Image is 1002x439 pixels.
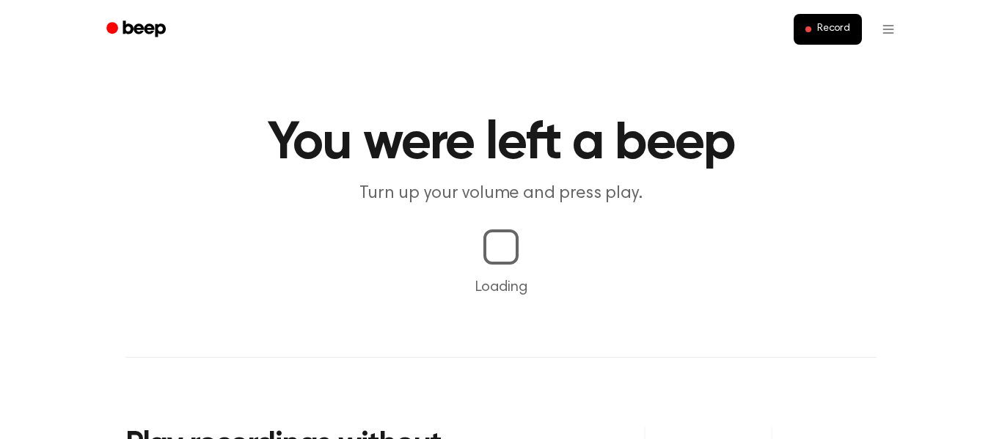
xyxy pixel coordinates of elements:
button: Open menu [871,12,906,47]
p: Turn up your volume and press play. [219,182,783,206]
p: Loading [18,276,984,298]
span: Record [817,23,850,36]
a: Beep [96,15,179,44]
h1: You were left a beep [125,117,877,170]
button: Record [794,14,862,45]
